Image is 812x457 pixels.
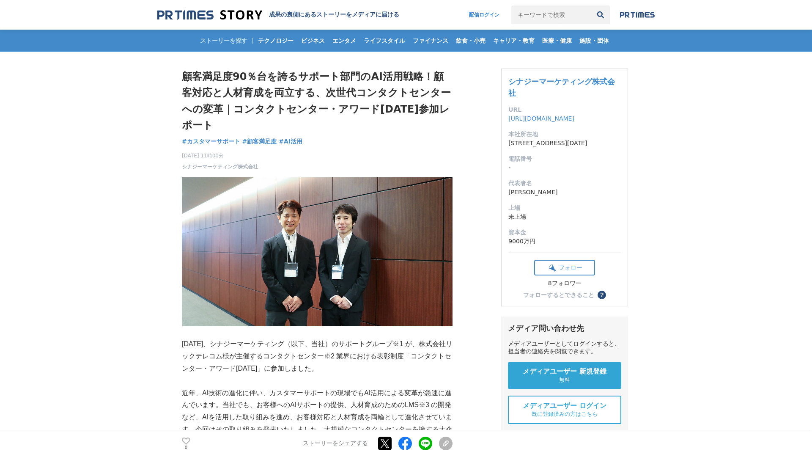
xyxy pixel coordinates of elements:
[508,130,621,139] dt: 本社所在地
[242,137,277,146] a: #顧客満足度
[508,340,621,355] div: メディアユーザーとしてログインすると、担当者の連絡先を閲覧できます。
[329,30,359,52] a: エンタメ
[182,152,258,160] span: [DATE] 11時00分
[279,138,302,145] span: #AI活用
[329,37,359,44] span: エンタメ
[523,402,606,410] span: メディアユーザー ログイン
[508,154,621,163] dt: 電話番号
[182,338,453,374] p: [DATE]、シナジーマーケティング（以下、当社）のサポートグループ※1 が、株式会社リックテレコム様が主催するコンタクトセンター※2 業界における表彰制度「コンタクトセンター・アワード[DAT...
[559,376,570,384] span: 無料
[523,292,594,298] div: フォローするとできること
[298,37,328,44] span: ビジネス
[508,323,621,333] div: メディア問い合わせ先
[523,367,606,376] span: メディアユーザー 新規登録
[157,9,262,21] img: 成果の裏側にあるストーリーをメディアに届ける
[508,179,621,188] dt: 代表者名
[508,105,621,114] dt: URL
[279,137,302,146] a: #AI活用
[461,6,508,24] a: 配信ログイン
[360,30,409,52] a: ライフスタイル
[532,410,598,418] span: 既に登録済みの方はこちら
[508,77,615,97] a: シナジーマーケティング株式会社
[511,6,591,24] input: キーワードで検索
[303,440,368,448] p: ストーリーをシェアする
[490,30,538,52] a: キャリア・教育
[508,139,621,148] dd: [STREET_ADDRESS][DATE]
[576,37,612,44] span: 施設・団体
[591,6,610,24] button: 検索
[182,137,240,146] a: #カスタマーサポート
[182,138,240,145] span: #カスタマーサポート
[242,138,277,145] span: #顧客満足度
[453,30,489,52] a: 飲食・小売
[182,163,258,171] a: シナジーマーケティング株式会社
[508,188,621,197] dd: [PERSON_NAME]
[539,30,575,52] a: 医療・健康
[182,177,453,326] img: thumbnail_5cdf5710-a03e-11f0-b609-bf1ae81af276.jpg
[620,11,655,18] img: prtimes
[598,291,606,299] button: ？
[508,115,574,122] a: [URL][DOMAIN_NAME]
[298,30,328,52] a: ビジネス
[255,30,297,52] a: テクノロジー
[508,228,621,237] dt: 資本金
[255,37,297,44] span: テクノロジー
[508,163,621,172] dd: -
[508,204,621,212] dt: 上場
[534,260,595,275] button: フォロー
[360,37,409,44] span: ライフスタイル
[182,446,190,450] p: 0
[576,30,612,52] a: 施設・団体
[269,11,399,19] h2: 成果の裏側にあるストーリーをメディアに届ける
[539,37,575,44] span: 医療・健康
[453,37,489,44] span: 飲食・小売
[508,237,621,246] dd: 9000万円
[599,292,605,298] span: ？
[409,37,452,44] span: ファイナンス
[157,9,399,21] a: 成果の裏側にあるストーリーをメディアに届ける 成果の裏側にあるストーリーをメディアに届ける
[508,396,621,424] a: メディアユーザー ログイン 既に登録済みの方はこちら
[490,37,538,44] span: キャリア・教育
[182,69,453,134] h1: 顧客満足度90％台を誇るサポート部門のAI活用戦略！顧客対応と人材育成を両立する、次世代コンタクトセンターへの変革｜コンタクトセンター・アワード[DATE]参加レポート
[534,280,595,287] div: 8フォロワー
[409,30,452,52] a: ファイナンス
[508,212,621,221] dd: 未上場
[508,362,621,389] a: メディアユーザー 新規登録 無料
